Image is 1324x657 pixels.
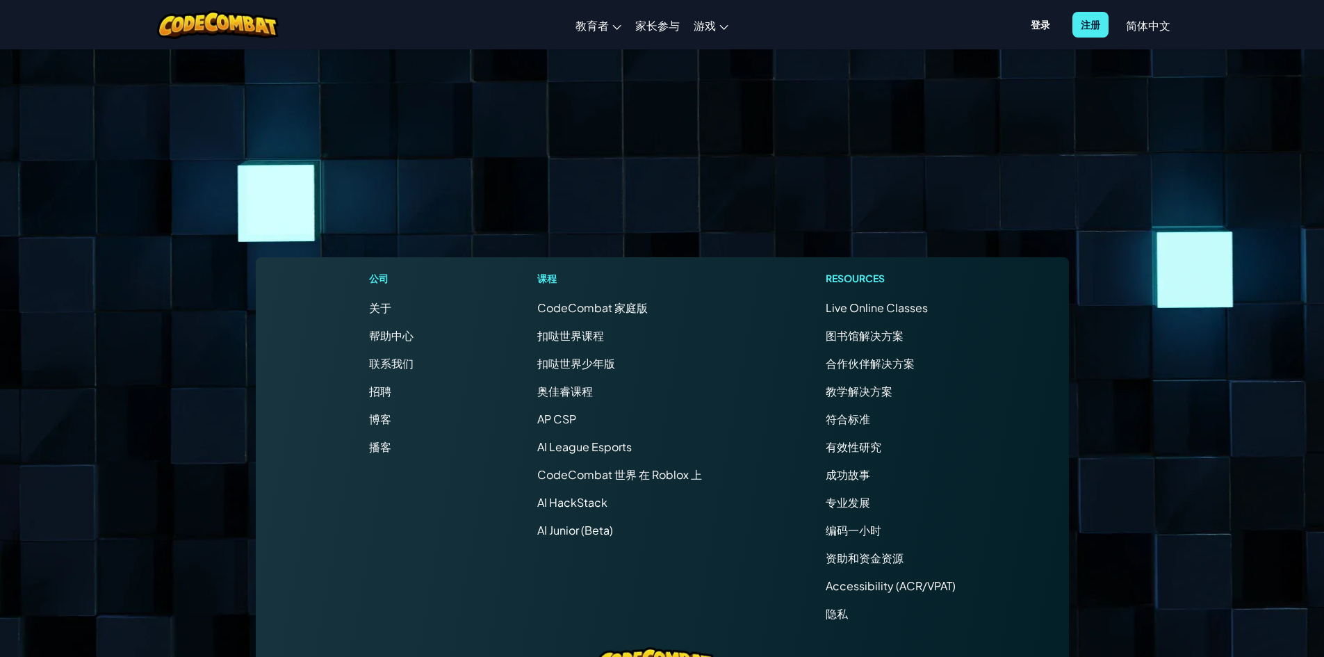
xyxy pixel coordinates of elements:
a: AI HackStack [537,495,607,510]
span: 简体中文 [1126,18,1170,33]
a: 播客 [369,439,391,454]
a: AP CSP [537,412,576,426]
a: 博客 [369,412,391,426]
h1: Resources [826,271,956,286]
button: 注册 [1072,12,1109,38]
button: 登录 [1022,12,1059,38]
a: AI Junior (Beta) [537,523,613,537]
a: 教育者 [569,6,628,44]
a: 教学解决方案 [826,384,892,398]
span: CodeCombat 家庭版 [537,300,648,315]
h1: 课程 [537,271,702,286]
a: 奥佳睿课程 [537,384,593,398]
a: 招聘 [369,384,391,398]
a: 图书馆解决方案 [826,328,904,343]
span: 游戏 [694,18,716,33]
a: 扣哒世界少年版 [537,356,615,371]
a: 扣哒世界课程 [537,328,604,343]
a: 隐私 [826,606,848,621]
a: 游戏 [687,6,735,44]
a: 符合标准 [826,412,870,426]
a: 专业发展 [826,495,870,510]
a: 关于 [369,300,391,315]
a: 帮助中心 [369,328,414,343]
a: 有效性研究 [826,439,881,454]
img: CodeCombat logo [157,10,279,39]
a: 编码一小时 [826,523,881,537]
a: 简体中文 [1119,6,1177,44]
a: 家长参与 [628,6,687,44]
a: 成功故事 [826,467,870,482]
span: 联系我们 [369,356,414,371]
a: 资助和资金资源 [826,551,904,565]
a: Accessibility (ACR/VPAT) [826,578,956,593]
a: CodeCombat 世界 在 Roblox 上 [537,467,702,482]
span: 教育者 [575,18,609,33]
a: Live Online Classes [826,300,928,315]
a: AI League Esports [537,439,632,454]
h1: 公司 [369,271,414,286]
a: 合作伙伴解决方案 [826,356,915,371]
